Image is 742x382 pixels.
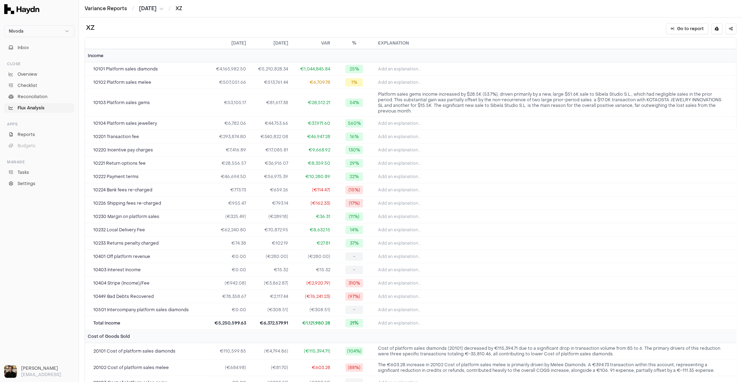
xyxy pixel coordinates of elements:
button: Add an explanation... [378,158,733,168]
td: €8,359.50 [291,157,333,170]
span: - [345,252,363,261]
span: 10404 Stripe (Income)/Fee [93,280,150,286]
span: Add an explanation... [378,227,421,233]
span: 10101 Platform sales diamonds [93,66,158,72]
span: 37% [345,239,363,247]
span: (17%) [345,199,363,207]
span: (104%) [345,347,363,355]
span: Reconciliation [18,94,47,100]
a: Reports [4,130,74,139]
span: Add an explanation... [378,66,421,72]
td: €10,280.89 [291,170,333,183]
span: Overview [18,71,37,77]
td: €36,916.07 [249,157,291,170]
td: €27.81 [291,237,333,250]
div: Apps [4,118,74,130]
td: €1,121,980.28 [291,316,333,330]
span: (11%) [345,212,363,221]
td: €15.32 [249,263,291,277]
td: €28,512.21 [291,89,333,117]
td: €56,975.39 [249,170,291,183]
div: Close [4,58,74,69]
a: Reconciliation [4,92,74,102]
td: (€76,241.23) [291,290,333,303]
td: €6,372,579.91 [249,316,291,330]
span: 21% [345,319,363,327]
button: Nivoda [4,25,74,37]
span: 10232 Local Delivery Fee [93,227,145,233]
th: Explanation [375,37,736,49]
span: Add an explanation... [378,307,421,313]
td: €62,240.80 [207,223,249,237]
td: €603.28 [291,360,333,376]
h3: [PERSON_NAME] [21,365,74,371]
span: Add an explanation... [378,200,421,206]
button: Add an explanation... [378,212,733,221]
li: XZ [175,5,182,12]
span: Reports [18,131,35,138]
td: (€162.33) [291,197,333,210]
td: €6,782.06 [207,117,249,130]
td: €0.00 [207,263,249,277]
button: Add an explanation... [378,305,733,315]
span: 10449 Bad Debts Recovered [93,294,154,299]
td: €74.38 [207,237,249,250]
button: Add an explanation... [378,77,733,87]
th: Var [291,37,333,49]
div: Manage [4,156,74,168]
td: (€289.18) [249,210,291,223]
td: (€2,920.79) [291,277,333,290]
img: Haydn Logo [4,4,39,14]
th: [DATE] [249,37,291,49]
button: [DATE] [139,5,164,12]
span: Add an explanation... [378,147,421,153]
span: Checklist [18,82,37,89]
td: (€684.98) [207,360,249,376]
td: (€81.70) [249,360,291,376]
span: 10103 Platform sales gems [93,100,150,105]
span: Add an explanation... [378,320,421,326]
button: Add an explanation... [378,132,733,142]
button: Add an explanation... [378,198,733,208]
td: €4,165,982.50 [207,62,249,76]
td: €0.00 [207,303,249,316]
span: Add an explanation... [378,121,421,126]
span: 10201 Transaction fee [93,134,139,139]
span: (88%) [345,363,363,372]
button: Add an explanation... [378,292,733,301]
span: 10501 Intercompany platform sales diamonds [93,307,189,313]
td: €9,668.92 [291,143,333,157]
span: Add an explanation... [378,294,421,299]
span: 310% [345,279,363,287]
button: Add an explanation... [378,64,733,74]
span: 1% [345,78,363,87]
td: €293,874.80 [207,130,249,143]
td: €659.26 [249,183,291,197]
td: €1,044,845.84 [291,62,333,76]
span: 10226 Shipping fees re-charged [93,200,161,206]
td: €28,556.57 [207,157,249,170]
span: Add an explanation... [378,134,421,139]
span: - [345,266,363,274]
span: 25% [345,65,363,73]
span: Add an explanation... [378,267,421,273]
span: Settings [18,180,35,187]
span: Flux Analysis [18,105,45,111]
span: 10224 Bank fees re-charged [93,187,152,193]
div: Income [88,53,104,59]
span: 10222 Payment terms [93,174,139,179]
td: €44,753.66 [249,117,291,130]
span: Add an explanation... [378,161,421,166]
td: (€4,794.86) [249,343,291,360]
button: Add an explanation... [378,118,733,128]
td: €102.19 [249,237,291,250]
th: % [333,37,375,49]
span: Add an explanation... [378,187,421,193]
td: (€280.00) [291,250,333,263]
button: Add an explanation... [378,185,733,195]
button: Add an explanation... [378,278,733,288]
button: Add an explanation... [378,172,733,182]
button: Cost of platform sales diamonds (20101) decreased by €115,394.71 due to a significant drop in tra... [378,343,733,359]
td: €15.32 [291,263,333,277]
button: Inbox [4,43,74,53]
